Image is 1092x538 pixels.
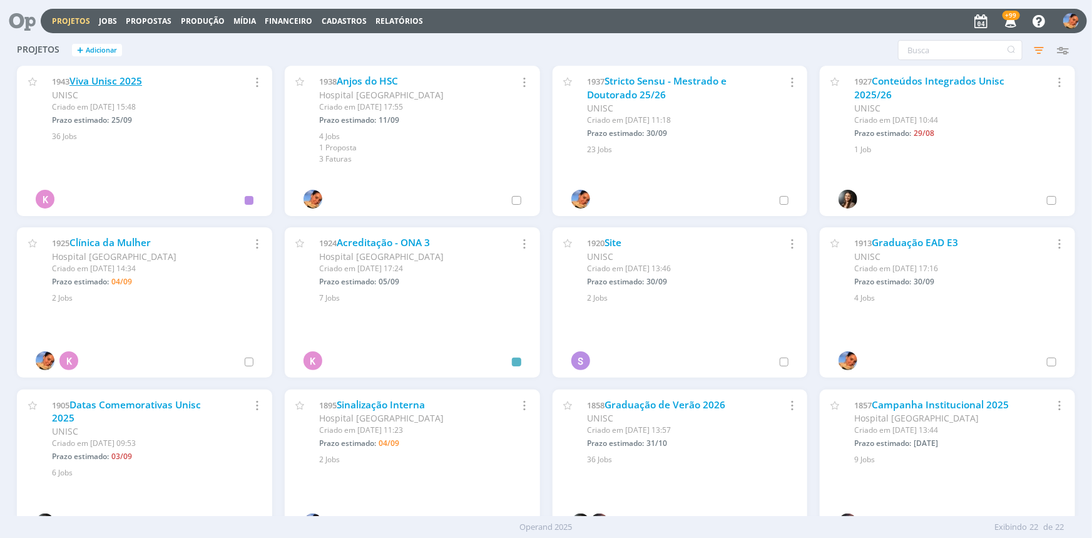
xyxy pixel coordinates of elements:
span: 1905 [52,400,69,411]
a: Campanha Institucional 2025 [872,398,1009,411]
div: Criado em [DATE] 17:16 [855,263,1027,274]
span: Prazo estimado: [320,438,377,448]
button: +99 [997,10,1023,33]
img: L [36,351,54,370]
div: Criado em [DATE] 13:44 [855,425,1027,436]
div: 1 Job [855,144,1060,155]
button: Jobs [95,16,121,26]
a: Jobs [99,16,117,26]
a: Sinalização Interna [337,398,426,411]
span: 30/09 [914,276,935,287]
span: Propostas [126,16,171,26]
span: Prazo estimado: [855,128,912,138]
span: 03/09 [111,451,132,462]
span: Prazo estimado: [320,115,377,125]
span: 1920 [587,237,605,249]
span: Prazo estimado: [855,276,912,287]
span: 1938 [320,76,337,87]
button: Mídia [230,16,260,26]
a: Relatórios [375,16,423,26]
div: Criado em [DATE] 17:24 [320,263,492,274]
button: +Adicionar [72,44,122,57]
span: Hospital [GEOGRAPHIC_DATA] [320,89,444,101]
span: 1857 [855,400,872,411]
button: Relatórios [372,16,427,26]
span: Hospital [GEOGRAPHIC_DATA] [320,412,444,424]
span: 25/09 [111,115,132,125]
a: Financeiro [265,16,313,26]
span: 1925 [52,237,69,249]
img: B [839,190,857,209]
img: B [571,514,590,532]
div: Criado em [DATE] 15:48 [52,101,224,113]
span: Prazo estimado: [587,276,644,287]
a: Acreditação - ONA 3 [337,236,431,249]
span: Projetos [17,44,59,55]
span: 31/10 [646,438,667,448]
span: 29/08 [914,128,935,138]
div: Criado em [DATE] 11:18 [587,115,759,126]
span: 04/09 [111,276,132,287]
a: Conteúdos Integrados Unisc 2025/26 [855,75,1005,101]
span: Prazo estimado: [855,438,912,448]
span: UNISC [587,102,613,114]
span: Prazo estimado: [587,128,644,138]
a: Anjos do HSC [337,75,399,88]
span: Cadastros [322,16,367,26]
button: Financeiro [262,16,317,26]
img: L [839,351,857,370]
a: Viva Unisc 2025 [69,75,142,88]
span: 1937 [587,76,605,87]
img: L [571,190,590,209]
div: S [571,351,590,370]
div: 9 Jobs [855,454,1060,465]
a: Mídia [233,16,256,26]
span: de [1043,521,1053,534]
span: [DATE] [914,438,939,448]
span: UNISC [52,425,78,437]
span: Prazo estimado: [52,276,109,287]
span: 1927 [855,76,872,87]
div: 36 Jobs [52,131,257,142]
button: Cadastros [318,16,370,26]
span: 22 [1029,521,1038,534]
div: Criado em [DATE] 10:44 [855,115,1027,126]
span: Prazo estimado: [52,115,109,125]
span: UNISC [855,102,881,114]
div: 2 Jobs [320,454,525,465]
a: Produção [181,16,225,26]
a: Site [605,236,621,249]
span: UNISC [587,412,613,424]
div: K [59,351,78,370]
span: Prazo estimado: [52,451,109,462]
span: 11/09 [379,115,400,125]
div: 4 Jobs [855,292,1060,304]
button: Propostas [122,16,175,26]
span: Prazo estimado: [320,276,377,287]
div: 7 Jobs [320,292,525,304]
div: K [36,190,54,209]
div: K [304,351,322,370]
span: 04/09 [379,438,400,448]
img: R [839,514,857,532]
span: UNISC [855,251,881,262]
div: 2 Jobs [587,292,792,304]
span: +99 [1003,11,1020,20]
span: 1858 [587,400,605,411]
a: Graduação EAD E3 [872,236,959,249]
span: 05/09 [379,276,400,287]
div: Criado em [DATE] 17:55 [320,101,492,113]
span: 1924 [320,237,337,249]
span: Hospital [GEOGRAPHIC_DATA] [320,251,444,262]
button: Produção [177,16,228,26]
a: Graduação de Verão 2026 [605,398,725,411]
img: R [590,514,609,532]
a: Stricto Sensu - Mestrado e Doutorado 25/26 [587,75,727,101]
span: Adicionar [86,46,117,54]
div: 23 Jobs [587,144,792,155]
a: Clínica da Mulher [69,236,151,249]
a: Projetos [52,16,90,26]
span: 30/09 [646,276,667,287]
button: Projetos [48,16,94,26]
span: Exibindo [994,521,1027,534]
